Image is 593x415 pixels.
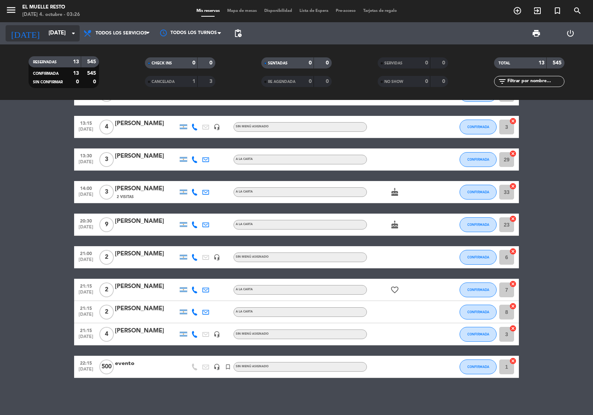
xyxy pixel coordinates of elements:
i: favorite_border [390,285,399,294]
div: [DATE] 4. octubre - 03:26 [22,11,80,19]
span: 9 [99,217,114,232]
button: CONFIRMADA [460,217,497,232]
span: [DATE] [77,257,95,266]
i: cancel [509,357,517,365]
button: CONFIRMADA [460,327,497,342]
i: exit_to_app [533,6,542,15]
strong: 545 [87,59,97,64]
button: CONFIRMADA [460,152,497,167]
span: CONFIRMADA [467,222,489,227]
span: print [532,29,541,38]
i: cancel [509,302,517,310]
i: cake [390,220,399,229]
input: Filtrar por nombre... [507,77,564,86]
span: CONFIRMADA [467,125,489,129]
i: turned_in_not [553,6,562,15]
span: A LA CARTA [236,223,253,226]
span: 4 [99,120,114,134]
span: Mis reservas [193,9,223,13]
strong: 0 [93,79,97,84]
span: pending_actions [233,29,242,38]
span: Sin menú asignado [236,125,269,128]
div: [PERSON_NAME] [115,282,178,291]
span: RESERVADAS [33,60,57,64]
button: CONFIRMADA [460,185,497,200]
span: Tarjetas de regalo [360,9,401,13]
i: cancel [509,117,517,125]
strong: 0 [76,79,79,84]
span: SERVIDAS [384,61,402,65]
span: 21:15 [77,304,95,312]
strong: 1 [192,79,195,84]
i: add_circle_outline [513,6,522,15]
i: [DATE] [6,25,45,41]
span: 2 [99,282,114,297]
span: Sin menú asignado [236,255,269,258]
strong: 545 [87,71,97,76]
span: [DATE] [77,367,95,375]
span: SENTADAS [268,61,288,65]
span: CONFIRMADA [467,332,489,336]
span: CONFIRMADA [467,255,489,259]
span: CONFIRMADA [467,190,489,194]
span: CONFIRMADA [33,72,59,76]
i: search [573,6,582,15]
span: A LA CARTA [236,190,253,193]
div: [PERSON_NAME] [115,184,178,194]
strong: 0 [326,79,330,84]
strong: 0 [326,60,330,66]
span: 2 [99,250,114,265]
button: CONFIRMADA [460,359,497,374]
span: 21:00 [77,249,95,257]
button: CONFIRMADA [460,305,497,319]
div: El Muelle Resto [22,4,80,11]
span: Pre-acceso [332,9,360,13]
i: headset_mic [213,124,220,130]
i: menu [6,4,17,16]
div: evento [115,359,178,368]
strong: 545 [553,60,563,66]
i: cancel [509,325,517,332]
span: CONFIRMADA [467,288,489,292]
strong: 0 [425,79,428,84]
i: power_settings_new [566,29,575,38]
span: RE AGENDADA [268,80,295,84]
i: cancel [509,215,517,222]
strong: 0 [442,79,447,84]
span: A LA CARTA [236,158,253,161]
span: 2 [99,305,114,319]
div: [PERSON_NAME] [115,249,178,259]
span: 20:30 [77,216,95,225]
span: [DATE] [77,290,95,298]
span: 3 [99,185,114,200]
div: [PERSON_NAME] [115,151,178,161]
i: cancel [509,150,517,157]
span: CONFIRMADA [467,365,489,369]
span: [DATE] [77,225,95,233]
div: [PERSON_NAME] [115,304,178,314]
span: [DATE] [77,160,95,168]
div: [PERSON_NAME] [115,217,178,226]
button: menu [6,4,17,18]
strong: 0 [442,60,447,66]
span: 13:30 [77,151,95,160]
span: Lista de Espera [296,9,332,13]
i: headset_mic [213,331,220,338]
span: CONFIRMADA [467,310,489,314]
i: filter_list [498,77,507,86]
span: 500 [99,359,114,374]
span: [DATE] [77,192,95,201]
button: CONFIRMADA [460,250,497,265]
span: Todos los servicios [96,31,147,36]
strong: 0 [309,60,312,66]
span: A LA CARTA [236,310,253,313]
i: turned_in_not [225,364,231,370]
span: Disponibilidad [261,9,296,13]
span: SIN CONFIRMAR [33,80,63,84]
span: 21:15 [77,281,95,290]
span: Sin menú asignado [236,332,269,335]
i: cancel [509,183,517,190]
button: CONFIRMADA [460,120,497,134]
i: cancel [509,248,517,255]
span: 3 [99,152,114,167]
